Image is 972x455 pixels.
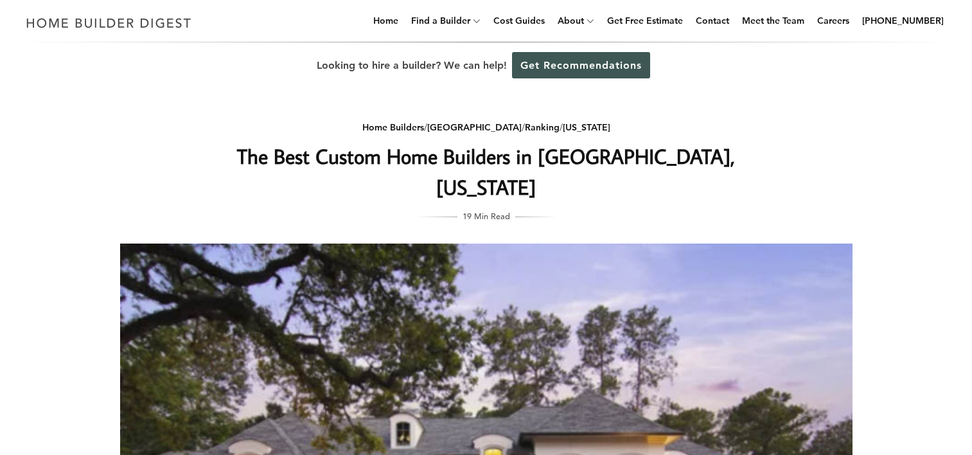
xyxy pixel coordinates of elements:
h1: The Best Custom Home Builders in [GEOGRAPHIC_DATA], [US_STATE] [230,141,743,202]
a: Get Recommendations [512,52,650,78]
a: Ranking [525,121,560,133]
a: [US_STATE] [563,121,610,133]
a: Home Builders [362,121,424,133]
span: 19 Min Read [463,209,510,223]
div: / / / [230,120,743,136]
img: Home Builder Digest [21,10,197,35]
a: [GEOGRAPHIC_DATA] [427,121,522,133]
